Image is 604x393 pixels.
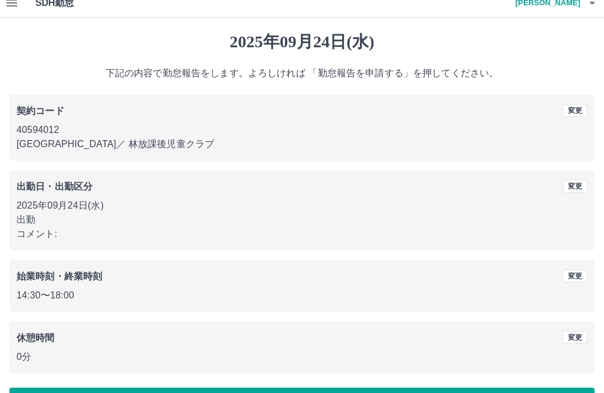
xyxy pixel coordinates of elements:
[17,181,93,191] b: 出勤日・出勤区分
[17,213,587,227] p: 出勤
[563,331,587,344] button: 変更
[17,333,55,343] b: 休憩時間
[17,199,587,213] p: 2025年09月24日(水)
[563,180,587,193] button: 変更
[17,271,102,281] b: 始業時刻・終業時刻
[17,350,587,364] p: 0分
[563,269,587,282] button: 変更
[563,104,587,117] button: 変更
[17,137,587,151] p: [GEOGRAPHIC_DATA] ／ 林放課後児童クラブ
[17,123,587,137] p: 40594012
[17,288,587,303] p: 14:30 〜 18:00
[17,227,587,241] p: コメント:
[17,106,64,116] b: 契約コード
[9,66,595,80] p: 下記の内容で勤怠報告をします。よろしければ 「勤怠報告を申請する」を押してください。
[9,32,595,52] h1: 2025年09月24日(水)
